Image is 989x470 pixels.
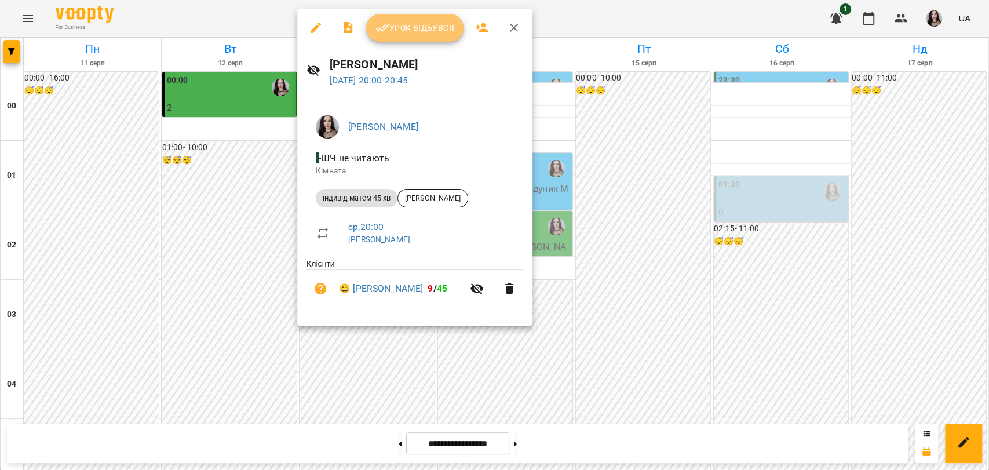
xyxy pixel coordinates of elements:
span: [PERSON_NAME] [398,193,468,203]
button: Урок відбувся [366,14,464,42]
p: Кімната [316,165,514,177]
span: Урок відбувся [375,21,454,35]
a: 😀 [PERSON_NAME] [339,282,423,296]
span: індивід матем 45 хв [316,193,397,203]
span: 9 [428,283,433,294]
a: [PERSON_NAME] [348,235,410,244]
div: [PERSON_NAME] [397,189,468,207]
span: 45 [437,283,447,294]
a: [PERSON_NAME] [348,121,418,132]
button: Візит ще не сплачено. Додати оплату? [306,275,334,303]
img: 23d2127efeede578f11da5c146792859.jpg [316,115,339,139]
span: - ШЧ не читають [316,152,392,163]
ul: Клієнти [306,258,523,312]
a: ср , 20:00 [348,221,384,232]
h6: [PERSON_NAME] [330,56,523,74]
a: [DATE] 20:00-20:45 [330,75,408,86]
b: / [428,283,447,294]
